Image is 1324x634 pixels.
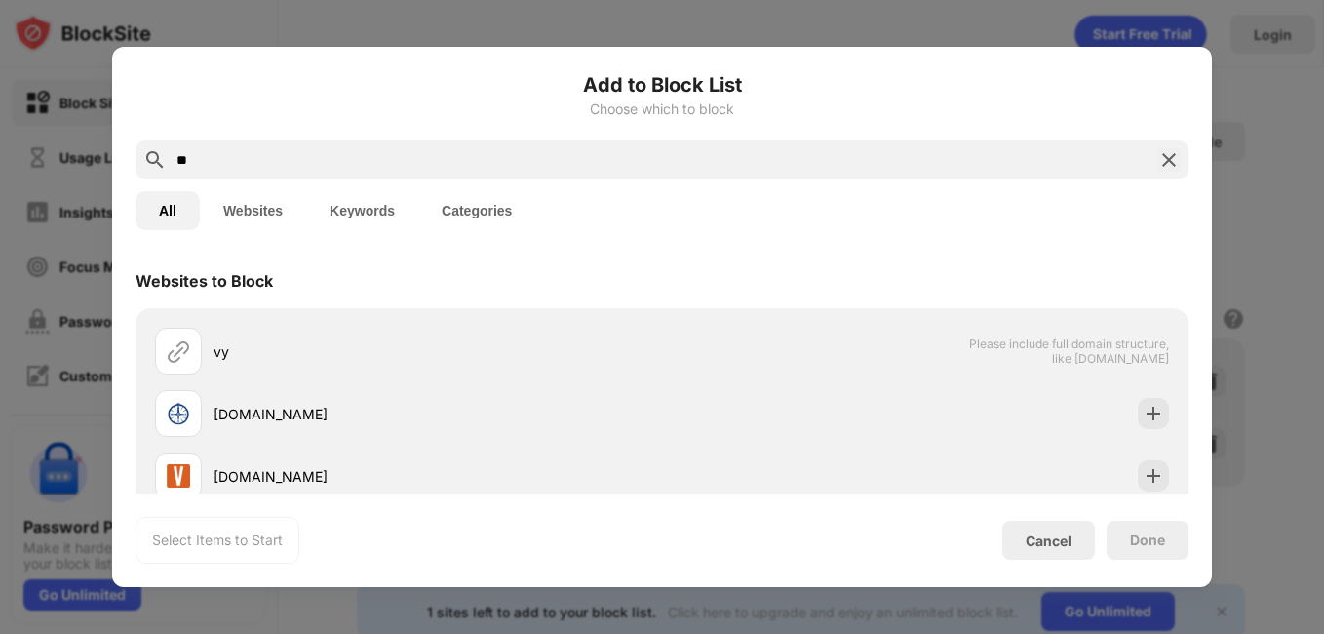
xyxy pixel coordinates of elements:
button: Keywords [306,191,418,230]
div: [DOMAIN_NAME] [214,466,662,487]
div: Cancel [1026,533,1071,549]
button: All [136,191,200,230]
div: Websites to Block [136,271,273,291]
span: Please include full domain structure, like [DOMAIN_NAME] [968,337,1169,366]
div: vy [214,341,662,362]
div: Done [1130,533,1165,548]
img: search.svg [143,148,167,172]
div: Select Items to Start [152,531,283,550]
img: favicons [167,402,190,425]
h6: Add to Block List [136,70,1188,99]
div: Choose which to block [136,101,1188,117]
button: Categories [418,191,535,230]
img: url.svg [167,339,190,363]
button: Websites [200,191,306,230]
div: [DOMAIN_NAME] [214,404,662,424]
img: favicons [167,464,190,488]
img: search-close [1157,148,1181,172]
